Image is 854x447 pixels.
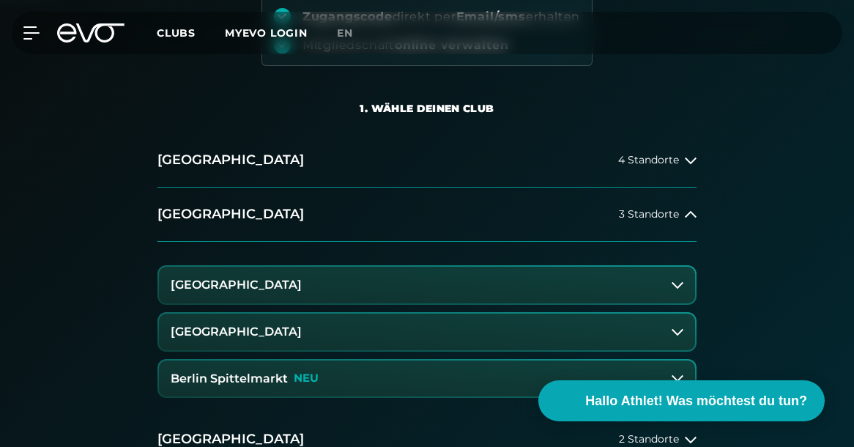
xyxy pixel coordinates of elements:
button: [GEOGRAPHIC_DATA] [159,267,695,303]
h3: [GEOGRAPHIC_DATA] [171,278,302,292]
button: [GEOGRAPHIC_DATA] [159,314,695,350]
p: NEU [294,372,319,385]
a: MYEVO LOGIN [225,26,308,40]
span: 4 Standorte [618,155,679,166]
div: 1. Wähle deinen Club [360,101,494,116]
button: Hallo Athlet! Was möchtest du tun? [538,380,825,421]
h2: [GEOGRAPHIC_DATA] [157,205,304,223]
a: Clubs [157,26,225,40]
h3: Berlin Spittelmarkt [171,372,288,385]
span: 3 Standorte [619,209,679,220]
h2: [GEOGRAPHIC_DATA] [157,151,304,169]
span: 2 Standorte [619,434,679,445]
button: Berlin SpittelmarktNEU [159,361,695,397]
span: Clubs [157,26,196,40]
span: Hallo Athlet! Was möchtest du tun? [585,391,807,411]
h3: [GEOGRAPHIC_DATA] [171,325,302,339]
button: [GEOGRAPHIC_DATA]3 Standorte [157,188,697,242]
button: [GEOGRAPHIC_DATA]4 Standorte [157,133,697,188]
a: en [337,25,371,42]
span: en [337,26,353,40]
